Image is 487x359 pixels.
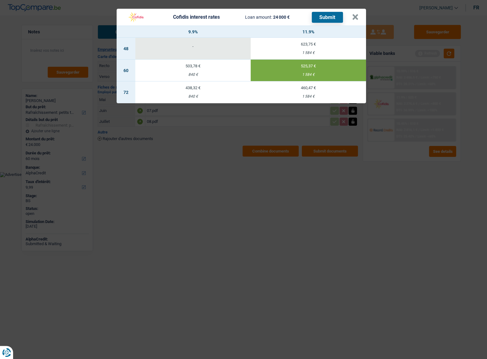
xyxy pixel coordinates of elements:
[251,42,366,46] div: 623,75 €
[251,51,366,55] div: 1 584 €
[352,14,359,20] button: ×
[117,60,135,81] td: 60
[135,44,251,48] div: -
[273,15,290,20] span: 24 000 €
[135,64,251,68] div: 503,78 €
[135,26,251,38] th: 9.9%
[135,86,251,90] div: 438,32 €
[124,11,148,23] img: Cofidis
[117,81,135,103] td: 72
[135,95,251,99] div: 840 €
[251,26,366,38] th: 11.9%
[117,38,135,60] td: 48
[173,15,220,20] div: Cofidis interest rates
[251,95,366,99] div: 1 584 €
[251,86,366,90] div: 460,47 €
[251,64,366,68] div: 525,37 €
[135,73,251,77] div: 840 €
[312,12,343,23] button: Submit
[245,15,272,20] span: Loan amount:
[251,73,366,77] div: 1 584 €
